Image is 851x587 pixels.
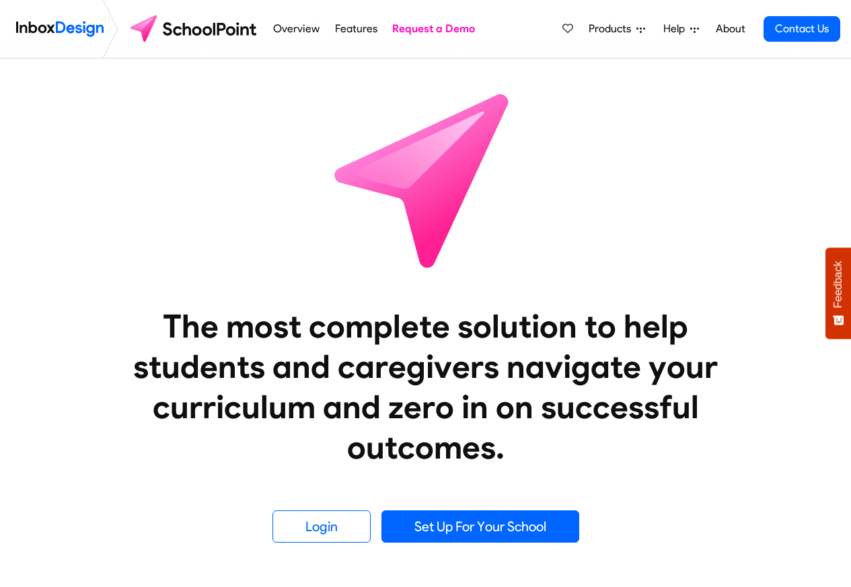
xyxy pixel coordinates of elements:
[124,13,266,45] img: schoolpoint logo
[764,16,840,42] a: Contact Us
[832,261,844,308] span: Feedback
[825,247,851,339] button: Feedback - Show survey
[712,15,749,42] a: About
[381,510,579,543] a: Set Up For Your School
[589,21,636,37] span: Products
[106,306,745,467] heading: The most complete solution to help students and caregivers navigate your curriculum and zero in o...
[272,510,371,543] a: Login
[270,15,324,42] a: Overview
[331,15,381,42] a: Features
[305,58,547,301] img: icon_schoolpoint.svg
[583,15,651,42] a: Products
[663,21,690,37] span: Help
[389,15,479,42] a: Request a Demo
[658,15,704,42] a: Help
